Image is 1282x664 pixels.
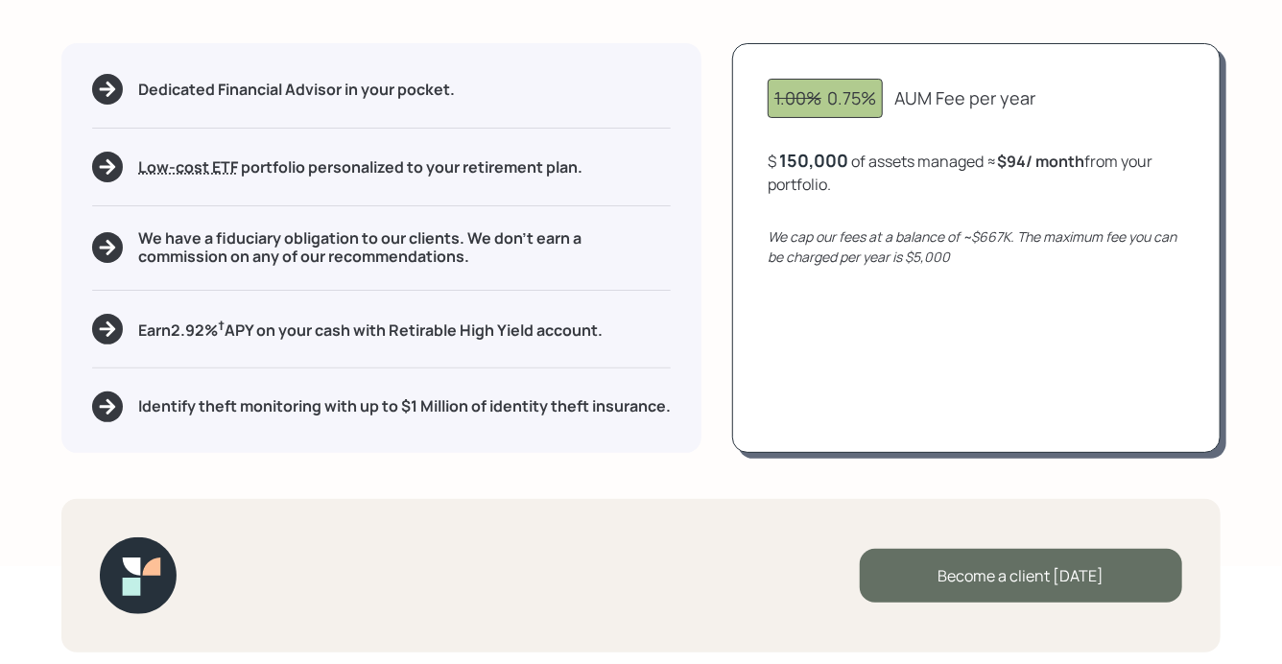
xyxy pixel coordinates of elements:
iframe: Customer reviews powered by Trustpilot [200,520,444,664]
sup: † [218,317,225,334]
b: $94 / month [997,151,1084,172]
div: Become a client [DATE] [860,549,1182,603]
h5: Dedicated Financial Advisor in your pocket. [138,81,455,99]
div: 0.75% [774,85,876,111]
h5: Earn 2.92 % APY on your cash with Retirable High Yield account. [138,317,603,341]
span: Low-cost ETF [138,156,238,178]
div: 150,000 [779,149,848,172]
i: We cap our fees at a balance of ~$667K. The maximum fee you can be charged per year is $5,000 [768,227,1176,266]
h5: Identify theft monitoring with up to $1 Million of identity theft insurance. [138,397,671,415]
div: $ of assets managed ≈ from your portfolio . [768,149,1185,196]
h5: We have a fiduciary obligation to our clients. We don't earn a commission on any of our recommend... [138,229,671,266]
span: 1.00% [774,86,821,109]
div: AUM Fee per year [894,85,1035,111]
h5: portfolio personalized to your retirement plan. [138,158,582,177]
